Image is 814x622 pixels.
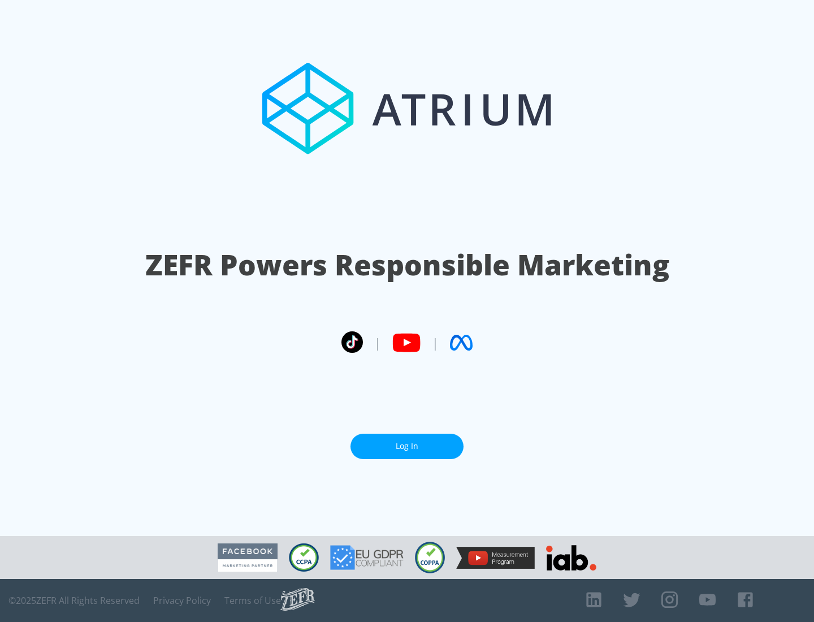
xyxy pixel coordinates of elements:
img: COPPA Compliant [415,542,445,573]
img: YouTube Measurement Program [456,547,535,569]
a: Log In [350,434,464,459]
span: | [374,334,381,351]
img: IAB [546,545,596,571]
img: Facebook Marketing Partner [218,543,278,572]
span: | [432,334,439,351]
img: GDPR Compliant [330,545,404,570]
span: © 2025 ZEFR All Rights Reserved [8,595,140,606]
a: Privacy Policy [153,595,211,606]
h1: ZEFR Powers Responsible Marketing [145,245,669,284]
img: CCPA Compliant [289,543,319,572]
a: Terms of Use [224,595,281,606]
